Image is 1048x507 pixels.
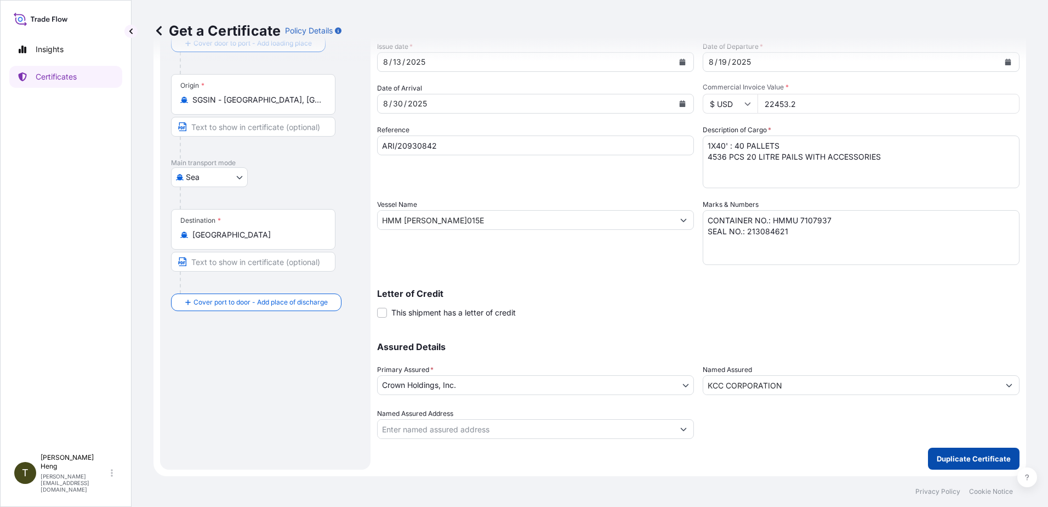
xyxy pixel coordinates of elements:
div: / [715,55,717,69]
div: year, [405,55,426,69]
div: Origin [180,81,204,90]
p: Get a Certificate [153,22,281,40]
label: Named Assured [703,364,752,375]
input: Text to appear on certificate [171,117,335,137]
label: Named Assured Address [377,408,453,419]
input: Enter booking reference [377,136,694,155]
p: [PERSON_NAME][EMAIL_ADDRESS][DOMAIN_NAME] [41,473,109,493]
span: Cover port to door - Add place of discharge [193,297,328,308]
input: Destination [192,229,322,240]
p: Main transport mode [171,159,360,167]
div: Destination [180,216,221,225]
input: Text to appear on certificate [171,252,335,272]
textarea: 1X40' : 40 PALLETS 4536 PCS 20 LITRE PAILS WITH ACCESSORIES [703,136,1019,188]
div: year, [407,97,428,110]
div: / [389,97,392,110]
input: Origin [192,94,322,105]
label: Reference [377,125,409,136]
button: Show suggestions [674,210,693,230]
div: month, [382,97,389,110]
p: Insights [36,44,64,55]
button: Cover port to door - Add place of discharge [171,294,341,311]
p: Letter of Credit [377,289,1019,298]
a: Privacy Policy [915,487,960,496]
button: Duplicate Certificate [928,448,1019,470]
input: Assured Name [703,375,999,395]
div: / [389,55,392,69]
p: Duplicate Certificate [937,453,1011,464]
p: Assured Details [377,342,1019,351]
button: Crown Holdings, Inc. [377,375,694,395]
span: Date of Arrival [377,83,422,94]
span: Primary Assured [377,364,434,375]
button: Calendar [674,95,691,112]
input: Type to search vessel name or IMO [378,210,674,230]
p: Certificates [36,71,77,82]
div: / [728,55,731,69]
div: / [402,55,405,69]
a: Insights [9,38,122,60]
button: Select transport [171,167,248,187]
label: Vessel Name [377,199,417,210]
p: [PERSON_NAME] Heng [41,453,109,471]
div: month, [708,55,715,69]
div: day, [392,55,402,69]
button: Show suggestions [999,375,1019,395]
textarea: CONTAINER NO.: KOCU 4482524 SEAL NO.: 213067140 [703,210,1019,265]
button: Show suggestions [674,419,693,439]
div: year, [731,55,752,69]
span: Crown Holdings, Inc. [382,380,456,391]
div: day, [392,97,404,110]
button: Calendar [999,53,1017,71]
input: Enter amount [757,94,1019,114]
span: Commercial Invoice Value [703,83,1019,92]
a: Cookie Notice [969,487,1013,496]
a: Certificates [9,66,122,88]
p: Policy Details [285,25,333,36]
div: month, [382,55,389,69]
input: Named Assured Address [378,419,674,439]
div: day, [717,55,728,69]
label: Description of Cargo [703,125,771,136]
button: Calendar [674,53,691,71]
span: Sea [186,172,200,183]
span: This shipment has a letter of credit [391,307,516,318]
label: Marks & Numbers [703,199,759,210]
div: / [404,97,407,110]
span: T [22,467,29,478]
